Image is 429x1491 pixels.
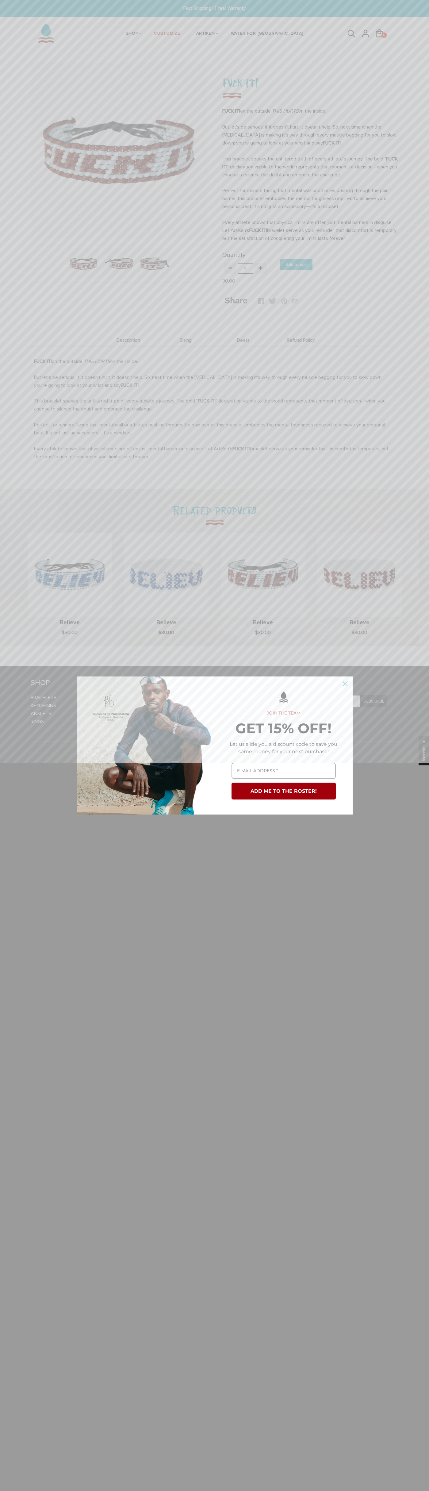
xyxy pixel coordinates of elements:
[224,711,343,716] h2: JOIN THE TEAM
[224,741,343,755] p: Let us slide you a discount code to save you some money for your next purchase!
[338,676,353,691] button: Close
[232,763,336,779] input: Email field
[343,681,348,686] svg: close icon
[236,720,331,737] strong: GET 15% OFF!
[232,783,336,799] button: ADD ME TO THE ROSTER!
